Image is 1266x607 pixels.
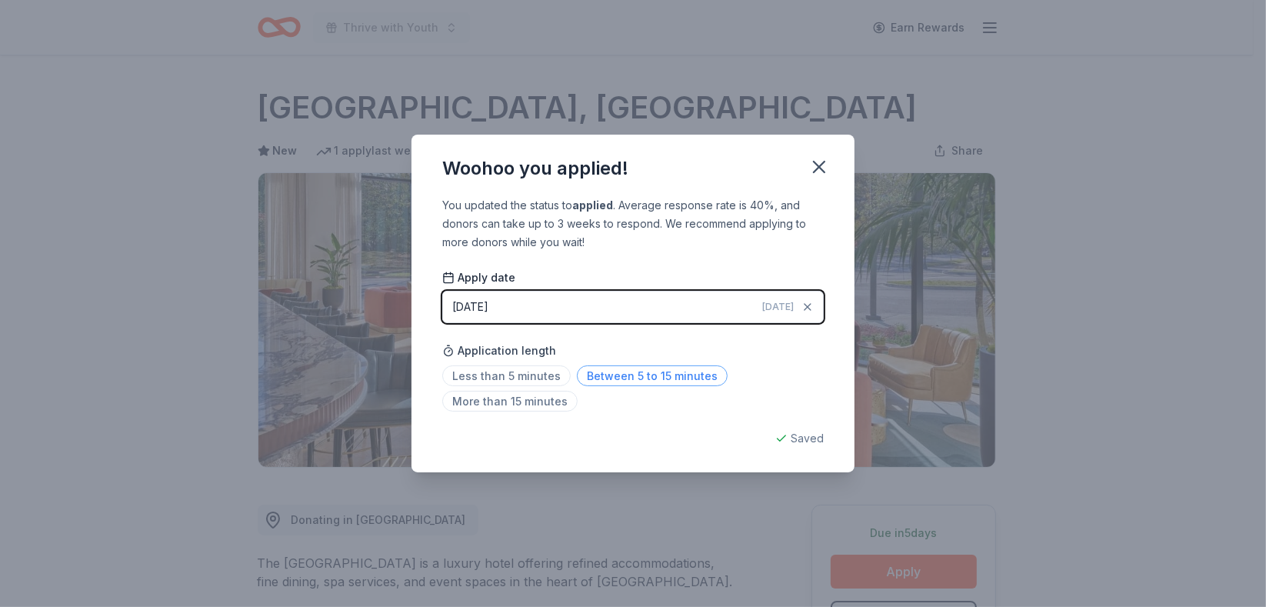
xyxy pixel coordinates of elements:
div: You updated the status to . Average response rate is 40%, and donors can take up to 3 weeks to re... [442,196,824,252]
span: Apply date [442,270,515,285]
div: Woohoo you applied! [442,156,628,181]
span: Application length [442,342,556,360]
span: More than 15 minutes [442,391,578,412]
span: [DATE] [762,301,794,313]
button: [DATE][DATE] [442,291,824,323]
b: applied [572,198,613,212]
span: Between 5 to 15 minutes [577,365,728,386]
span: Less than 5 minutes [442,365,571,386]
div: [DATE] [452,298,488,316]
